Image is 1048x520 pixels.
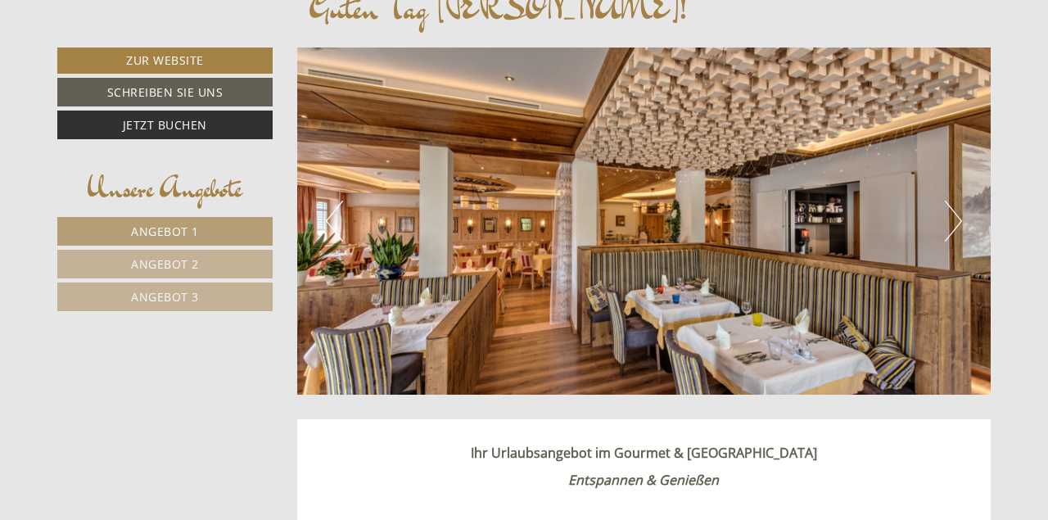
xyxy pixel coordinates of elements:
strong: Entspannen & Genießen [568,471,719,489]
strong: Ihr Urlaubsangebot im Gourmet & [GEOGRAPHIC_DATA] [471,444,817,462]
button: Previous [326,201,343,242]
button: Next [945,201,962,242]
a: Jetzt buchen [57,111,273,139]
span: Angebot 3 [131,289,199,305]
div: Mittwoch [278,12,368,40]
span: Angebot 1 [131,224,199,239]
button: Senden [546,432,645,460]
a: Schreiben Sie uns [57,78,273,106]
a: Zur Website [57,47,273,74]
div: Guten Tag, wie können wir Ihnen helfen? [12,44,282,94]
div: Unsere Angebote [57,168,273,209]
div: [GEOGRAPHIC_DATA] [25,47,273,61]
span: Angebot 2 [131,256,199,272]
small: 21:37 [25,79,273,91]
